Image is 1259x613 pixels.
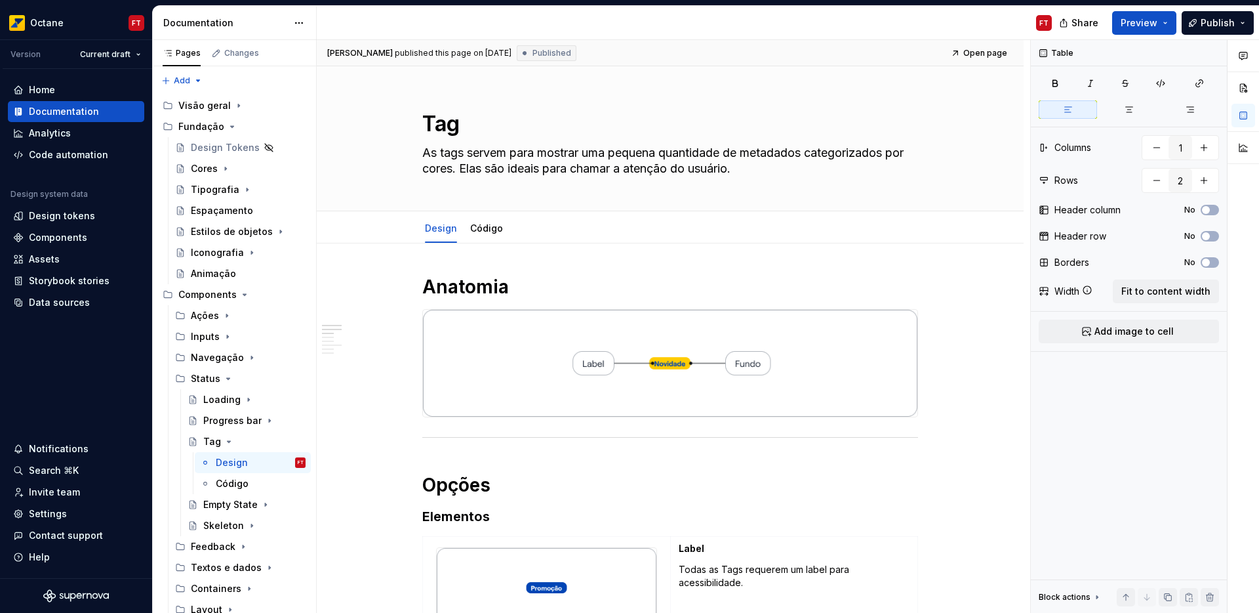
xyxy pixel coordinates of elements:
a: Assets [8,249,144,270]
p: Todas as Tags requerem um label para acessibilidade. [679,563,909,589]
button: Add image to cell [1039,320,1219,343]
div: Invite team [29,486,80,499]
div: Estilos de objetos [191,225,273,238]
a: Documentation [8,101,144,122]
a: Skeleton [182,515,311,536]
div: Width [1054,285,1079,298]
div: Espaçamento [191,204,253,217]
a: Storybook stories [8,270,144,291]
a: Espaçamento [170,200,311,221]
button: Preview [1112,11,1176,35]
div: Search ⌘K [29,464,79,477]
div: Visão geral [157,95,311,116]
div: published this page on [DATE] [395,48,511,58]
span: Add [174,75,190,86]
div: Code automation [29,148,108,161]
div: Settings [29,507,67,520]
svg: Supernova Logo [43,589,109,602]
a: Código [470,222,503,234]
h1: Opções [422,473,918,497]
a: Código [195,473,311,494]
div: Navegação [191,351,244,364]
a: Tipografia [170,179,311,200]
div: Design [216,456,248,469]
div: Version [10,49,41,60]
a: Animação [170,263,311,284]
div: FT [132,18,141,28]
span: Published [532,48,571,58]
div: Components [29,231,87,244]
div: Analytics [29,127,71,140]
a: Tag [182,431,311,452]
a: DesignFT [195,452,311,473]
strong: Label [679,543,704,554]
div: Storybook stories [29,274,110,287]
div: Visão geral [178,99,231,112]
div: Contact support [29,529,103,542]
button: OctaneFT [3,9,150,37]
div: Animação [191,267,236,280]
div: Header column [1054,203,1121,217]
div: Components [178,288,237,301]
span: Preview [1121,16,1157,30]
div: Código [465,214,508,242]
div: Components [157,284,311,305]
button: Current draft [74,45,147,64]
div: Navegação [170,347,311,368]
button: Notifications [8,438,144,459]
a: Empty State [182,494,311,515]
a: Analytics [8,123,144,144]
div: Home [29,83,55,96]
div: Design [420,214,462,242]
a: Design [425,222,457,234]
div: Skeleton [203,519,244,532]
div: Design tokens [29,209,95,222]
div: Data sources [29,296,90,309]
h1: Anatomia [422,275,918,299]
div: Documentation [29,105,99,118]
div: Fundação [157,116,311,137]
div: Design Tokens [191,141,260,154]
label: No [1184,205,1195,215]
div: Notifications [29,442,89,455]
div: Inputs [170,326,311,347]
div: Borders [1054,256,1089,269]
a: Open page [947,44,1013,62]
a: Code automation [8,144,144,165]
div: Textos e dados [191,561,262,574]
div: Ações [170,305,311,326]
span: Share [1071,16,1098,30]
span: Add image to cell [1094,325,1174,338]
a: Invite team [8,482,144,503]
button: Share [1052,11,1107,35]
div: Progress bar [203,414,262,427]
div: Documentation [163,16,287,30]
a: Home [8,79,144,100]
div: Status [191,372,220,385]
a: Progress bar [182,410,311,431]
div: Changes [224,48,259,58]
div: Block actions [1039,588,1102,606]
div: Tag [203,435,221,448]
a: Loading [182,389,311,410]
div: Iconografia [191,246,244,259]
span: Publish [1201,16,1235,30]
div: Block actions [1039,592,1090,602]
div: Tipografia [191,183,239,196]
div: Columns [1054,141,1091,154]
button: Contact support [8,525,144,546]
div: Feedback [191,540,235,553]
div: Inputs [191,330,220,343]
a: Design tokens [8,205,144,226]
div: Cores [191,162,218,175]
div: Assets [29,253,60,266]
span: Current draft [80,49,130,60]
div: Status [170,368,311,389]
button: Publish [1182,11,1254,35]
a: Settings [8,503,144,524]
div: Código [216,477,249,490]
div: Design system data [10,189,88,200]
a: Iconografia [170,242,311,263]
a: Design Tokens [170,137,311,158]
div: Octane [30,16,64,30]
